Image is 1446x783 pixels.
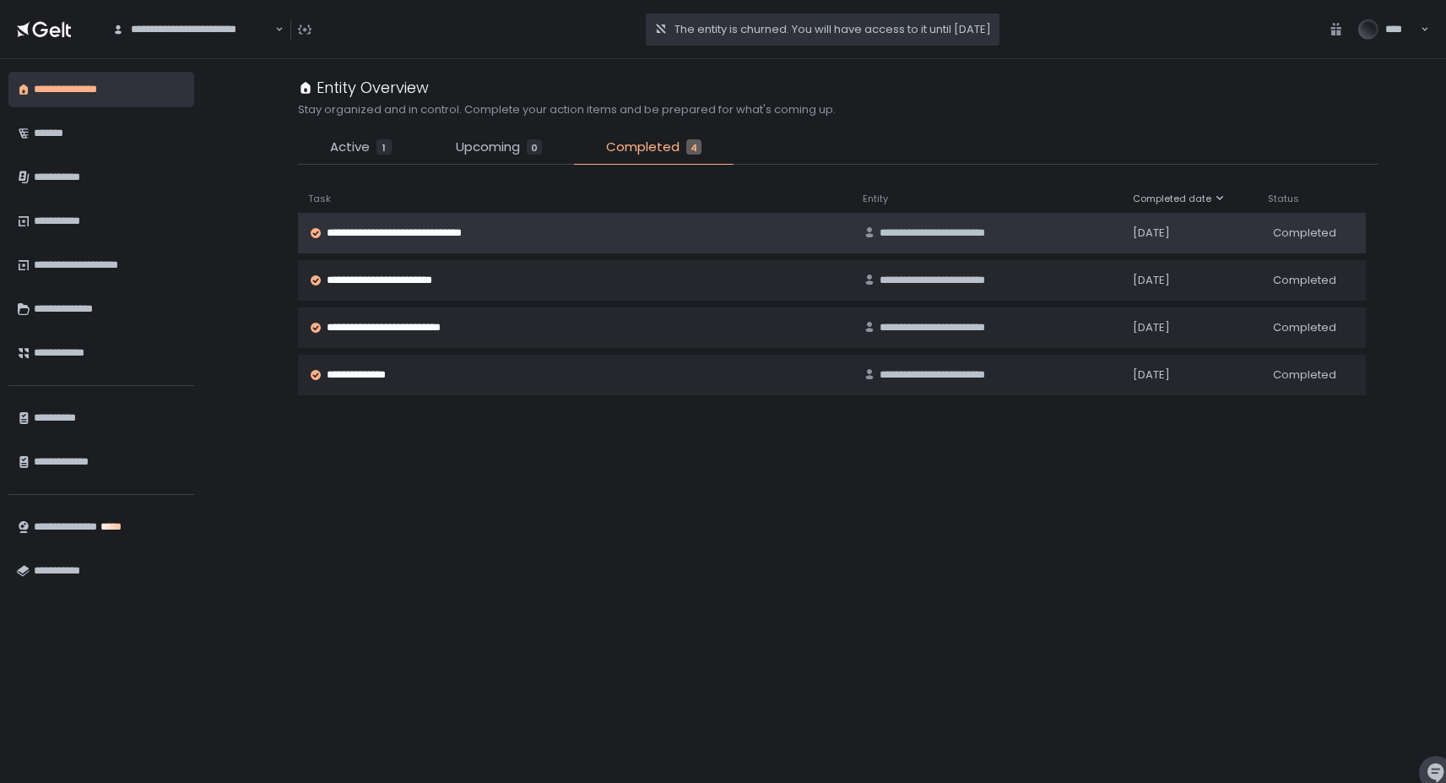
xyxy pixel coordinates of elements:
span: [DATE] [1133,226,1170,241]
span: Upcoming [456,138,520,157]
span: [DATE] [1133,273,1170,288]
h2: Stay organized and in control. Complete your action items and be prepared for what's coming up. [298,102,836,117]
span: Completed [1273,320,1336,335]
span: Completed [1273,367,1336,383]
span: Status [1268,193,1299,205]
span: Completed [1273,226,1336,241]
span: [DATE] [1133,320,1170,335]
span: Task [308,193,331,205]
div: Search for option [101,12,284,47]
span: Entity [863,193,888,205]
span: Completed [1273,273,1336,288]
span: Completed date [1133,193,1211,205]
input: Search for option [273,21,273,38]
div: Entity Overview [298,76,429,99]
span: Completed [606,138,680,157]
span: The entity is churned. You will have access to it until [DATE] [674,22,991,37]
div: 1 [376,139,392,155]
div: 4 [686,139,701,155]
span: Active [330,138,370,157]
span: [DATE] [1133,367,1170,383]
div: 0 [527,139,542,155]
